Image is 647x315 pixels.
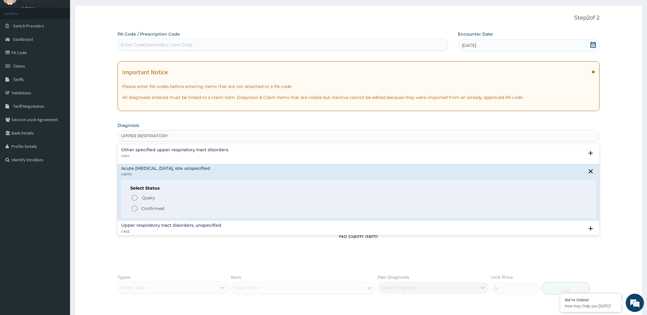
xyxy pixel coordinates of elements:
[121,154,228,158] p: CA0Y
[118,31,180,37] label: PA Code / Prescription Code
[35,77,84,138] span: We're online!
[118,15,600,21] p: Step 2 of 2
[131,205,138,212] i: status option filled
[122,94,595,100] p: All diagnoses entered must be linked to a claim item. Diagnosis & Claim Items that are visible bu...
[121,223,221,228] h4: Upper respiratory tract disorders, unspecified
[587,149,594,157] i: open select status
[118,122,139,128] label: Diagnosis
[131,194,138,201] i: status option query
[13,77,24,82] span: Tariffs
[13,63,25,69] span: Claims
[565,303,617,309] p: How may I help you today?
[21,6,36,10] a: Online
[339,233,378,239] p: No claim item
[462,42,476,48] span: [DATE]
[13,23,44,29] span: Switch Providers
[13,103,44,109] span: Tariff Negotiation
[3,166,116,187] textarea: Type your message and hit 'Enter'
[121,166,210,171] h4: Acute [MEDICAL_DATA], site unspecified
[11,30,25,46] img: d_794563401_company_1708531726252_794563401
[141,205,164,212] p: Confirmed
[458,31,493,37] label: Encounter Date
[565,297,617,303] div: We're Online!
[121,229,221,234] p: CA0Z
[130,186,587,191] h6: Select Status
[32,34,102,42] div: Chat with us now
[100,3,114,18] div: Minimize live chat window
[122,69,168,75] h1: Important Notice
[122,83,595,89] p: Please enter PA codes before entering items that are not attached to a PA code
[587,168,594,175] i: close select status
[121,172,210,177] p: CA07.0
[13,37,33,42] span: Dashboard
[587,225,594,232] i: open select status
[121,42,192,48] div: Enter Code(Secondary Care Only)
[121,148,228,152] h4: Other specified upper respiratory tract disorders
[142,195,155,201] span: Query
